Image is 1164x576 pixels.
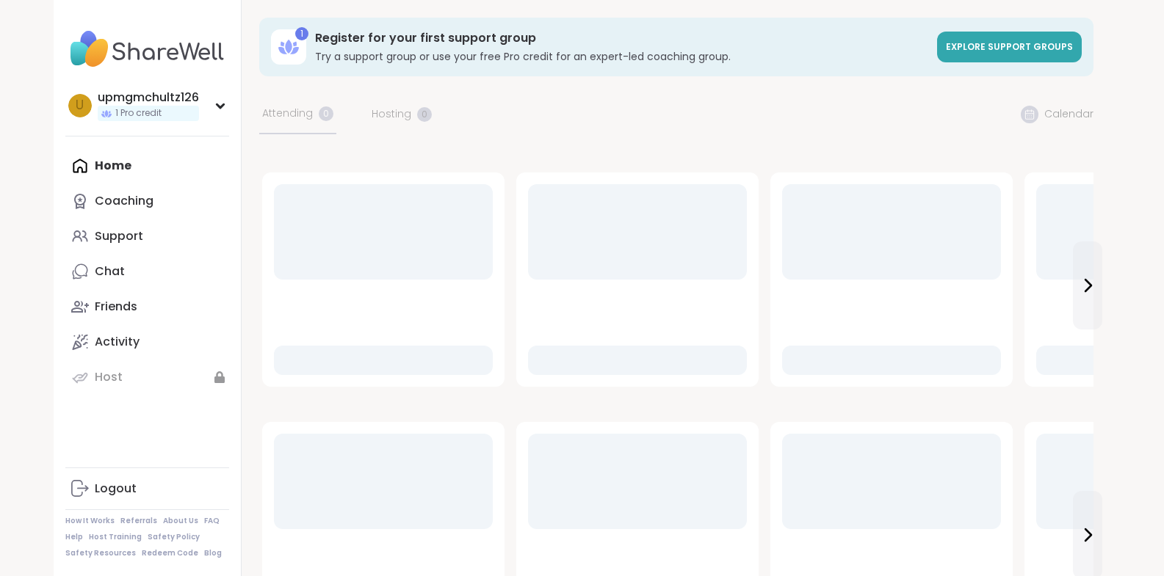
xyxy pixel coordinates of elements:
[65,23,229,75] img: ShareWell Nav Logo
[163,516,198,526] a: About Us
[937,32,1082,62] a: Explore support groups
[65,360,229,395] a: Host
[315,30,928,46] h3: Register for your first support group
[95,263,125,280] div: Chat
[76,96,84,115] span: u
[142,548,198,558] a: Redeem Code
[95,334,140,350] div: Activity
[65,516,115,526] a: How It Works
[98,90,199,106] div: upmgmchultz126
[115,107,162,120] span: 1 Pro credit
[65,471,229,506] a: Logout
[65,254,229,289] a: Chat
[95,228,143,244] div: Support
[65,183,229,219] a: Coaching
[65,289,229,324] a: Friends
[65,219,229,254] a: Support
[89,532,142,542] a: Host Training
[946,40,1073,53] span: Explore support groups
[204,516,220,526] a: FAQ
[95,369,123,385] div: Host
[95,193,153,209] div: Coaching
[148,532,200,542] a: Safety Policy
[65,548,136,558] a: Safety Resources
[120,516,157,526] a: Referrals
[295,27,308,40] div: 1
[95,481,137,497] div: Logout
[95,299,137,315] div: Friends
[315,49,928,64] h3: Try a support group or use your free Pro credit for an expert-led coaching group.
[65,532,83,542] a: Help
[204,548,222,558] a: Blog
[65,324,229,360] a: Activity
